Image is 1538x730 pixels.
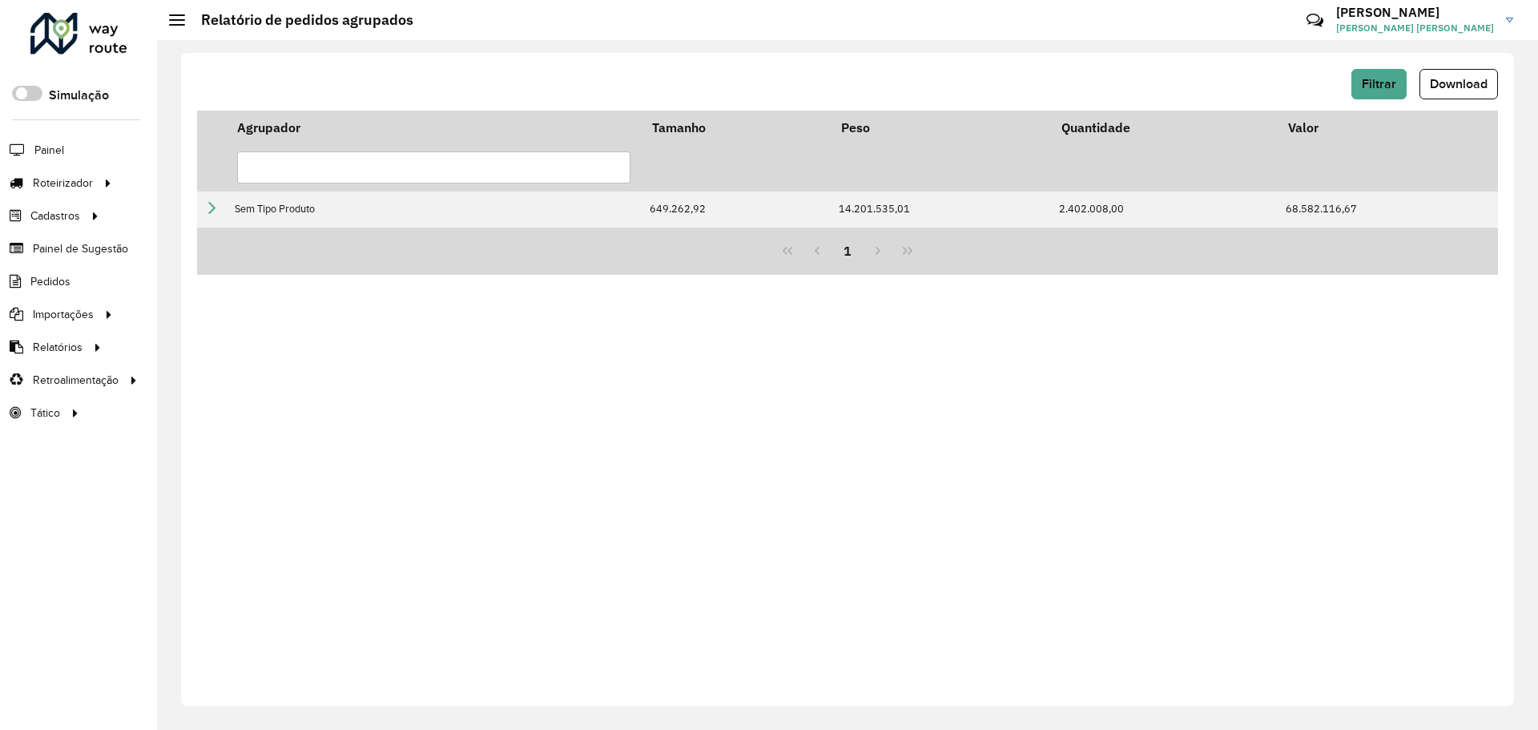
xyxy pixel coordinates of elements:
[1336,21,1494,35] span: [PERSON_NAME] [PERSON_NAME]
[49,86,109,105] label: Simulação
[832,236,863,266] button: 1
[642,111,831,144] th: Tamanho
[1278,111,1498,144] th: Valor
[1278,192,1498,228] td: 68.582.116,67
[1419,69,1498,99] button: Download
[1362,77,1396,91] span: Filtrar
[642,192,831,228] td: 649.262,92
[227,192,642,228] td: Sem Tipo Produto
[1298,3,1332,38] a: Contato Rápido
[33,339,83,356] span: Relatórios
[831,111,1051,144] th: Peso
[1336,5,1494,20] h3: [PERSON_NAME]
[34,142,64,159] span: Painel
[33,306,94,323] span: Importações
[227,111,642,144] th: Agrupador
[185,11,413,29] h2: Relatório de pedidos agrupados
[33,175,93,192] span: Roteirizador
[831,192,1051,228] td: 14.201.535,01
[30,405,60,421] span: Tático
[33,240,128,257] span: Painel de Sugestão
[1050,111,1277,144] th: Quantidade
[30,208,80,224] span: Cadastros
[30,273,70,290] span: Pedidos
[1050,192,1277,228] td: 2.402.008,00
[1430,77,1488,91] span: Download
[33,372,119,389] span: Retroalimentação
[1351,69,1407,99] button: Filtrar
